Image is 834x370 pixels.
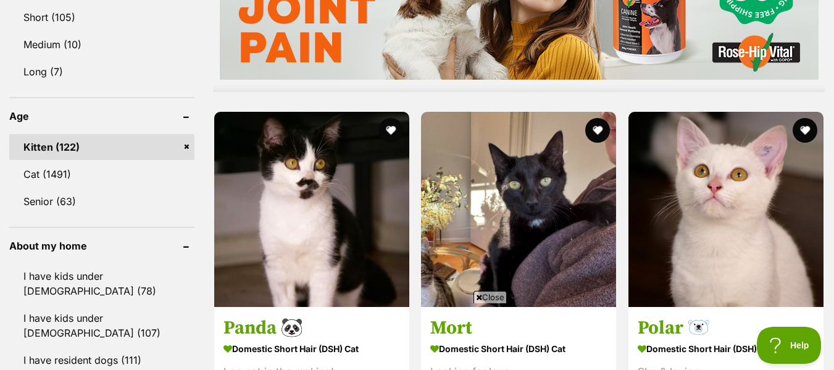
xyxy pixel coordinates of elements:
[757,327,822,364] iframe: Help Scout Beacon - Open
[473,291,507,303] span: Close
[9,59,194,85] a: Long (7)
[638,340,814,358] strong: Domestic Short Hair (DSH) Cat
[193,308,642,364] iframe: Advertisement
[9,4,194,30] a: Short (105)
[421,112,616,307] img: Mort - Domestic Short Hair (DSH) Cat
[793,118,817,143] button: favourite
[9,240,194,251] header: About my home
[9,188,194,214] a: Senior (63)
[9,161,194,187] a: Cat (1491)
[628,112,824,307] img: Polar 🐻‍❄️ - Domestic Short Hair (DSH) Cat
[9,263,194,304] a: I have kids under [DEMOGRAPHIC_DATA] (78)
[9,111,194,122] header: Age
[9,32,194,57] a: Medium (10)
[214,112,409,307] img: Panda 🐼 - Domestic Short Hair (DSH) Cat
[638,316,814,340] h3: Polar 🐻‍❄️
[586,118,611,143] button: favourite
[9,305,194,346] a: I have kids under [DEMOGRAPHIC_DATA] (107)
[9,134,194,160] a: Kitten (122)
